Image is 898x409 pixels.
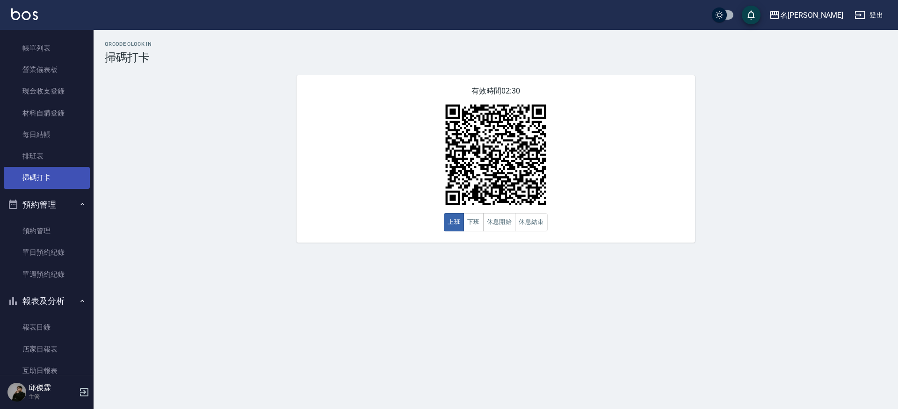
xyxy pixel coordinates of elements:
a: 店家日報表 [4,338,90,360]
div: 有效時間 02:30 [297,75,695,243]
img: Logo [11,8,38,20]
button: 名[PERSON_NAME] [765,6,847,25]
a: 排班表 [4,145,90,167]
div: 名[PERSON_NAME] [780,9,843,21]
button: 上班 [444,213,464,231]
a: 每日結帳 [4,124,90,145]
a: 材料自購登錄 [4,102,90,124]
h3: 掃碼打卡 [105,51,887,64]
a: 營業儀表板 [4,59,90,80]
a: 預約管理 [4,220,90,242]
button: 休息開始 [483,213,516,231]
a: 掃碼打卡 [4,167,90,188]
a: 單週預約紀錄 [4,264,90,285]
a: 單日預約紀錄 [4,242,90,263]
h5: 邱傑霖 [29,383,76,393]
a: 報表目錄 [4,316,90,338]
button: 預約管理 [4,193,90,217]
h2: QRcode Clock In [105,41,887,47]
a: 帳單列表 [4,37,90,59]
button: 下班 [463,213,484,231]
button: 登出 [851,7,887,24]
a: 現金收支登錄 [4,80,90,102]
button: save [742,6,760,24]
p: 主管 [29,393,76,401]
button: 報表及分析 [4,289,90,313]
img: Person [7,383,26,402]
button: 休息結束 [515,213,548,231]
a: 互助日報表 [4,360,90,381]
